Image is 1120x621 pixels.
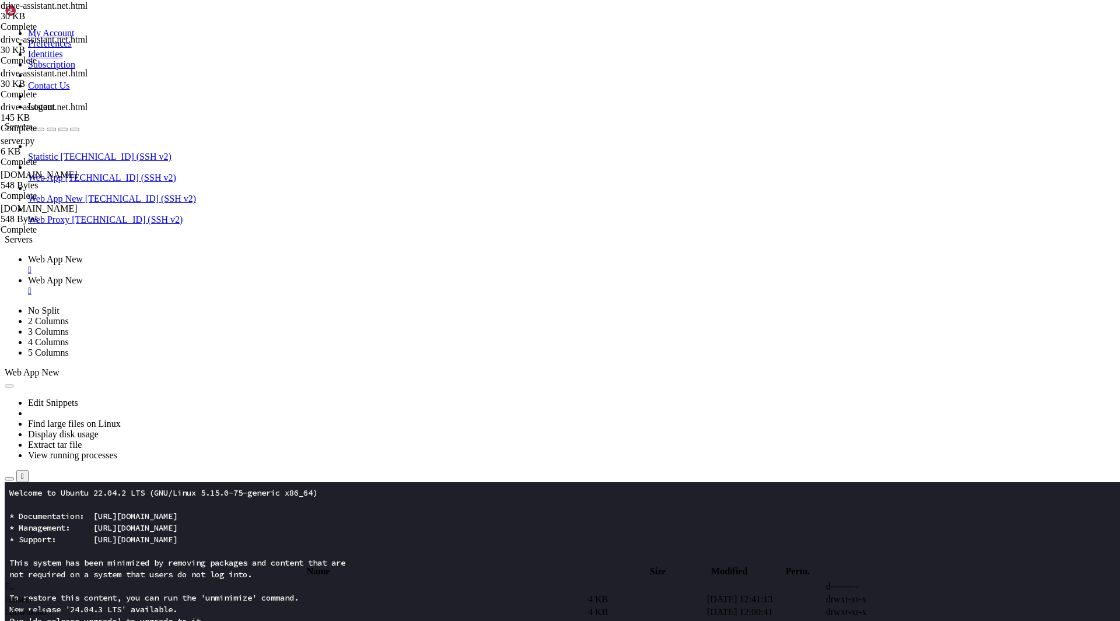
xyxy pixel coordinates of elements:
[1,11,117,22] div: 30 KB
[5,156,968,168] x-row: Last login: [DATE] from [TECHNICAL_ID]
[5,51,968,63] x-row: * Support: [URL][DOMAIN_NAME]
[1,204,117,224] span: Calendar-macOS.sh
[1,34,117,55] span: drive-assistant.net.html
[5,86,968,98] x-row: not required on a system that users do not log into.
[5,110,968,121] x-row: To restore this content, you can run the 'unminimize' command.
[1,79,117,89] div: 30 KB
[1,214,117,224] div: 548 Bytes
[5,5,968,16] x-row: Welcome to Ubuntu 22.04.2 LTS (GNU/Linux 5.15.0-75-generic x86_64)
[1,136,34,146] span: server.py
[1,102,87,112] span: drive-assistant.net.html
[1,68,87,78] span: drive-assistant.net.html
[1,170,117,191] span: Drive-macOS.sh
[1,191,117,201] div: Complete
[75,168,79,180] div: (15, 14)
[1,204,78,213] span: [DOMAIN_NAME]
[1,1,87,10] span: drive-assistant.net.html
[1,180,117,191] div: 548 Bytes
[5,168,968,180] x-row: root@175198:~#
[1,170,78,180] span: [DOMAIN_NAME]
[5,121,968,133] x-row: New release '24.04.3 LTS' available.
[1,68,117,89] span: drive-assistant.net.html
[1,113,117,123] div: 145 KB
[1,45,117,55] div: 30 KB
[1,157,117,167] div: Complete
[1,89,117,100] div: Complete
[5,133,968,145] x-row: Run 'do-release-upgrade' to upgrade to it.
[1,1,117,22] span: drive-assistant.net.html
[1,55,117,66] div: Complete
[5,40,968,51] x-row: * Management: [URL][DOMAIN_NAME]
[1,34,87,44] span: drive-assistant.net.html
[1,22,117,32] div: Complete
[1,224,117,235] div: Complete
[1,102,117,123] span: drive-assistant.net.html
[5,75,968,86] x-row: This system has been minimized by removing packages and content that are
[1,146,117,157] div: 6 KB
[5,28,968,40] x-row: * Documentation: [URL][DOMAIN_NAME]
[1,136,117,157] span: server.py
[1,123,117,134] div: Complete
